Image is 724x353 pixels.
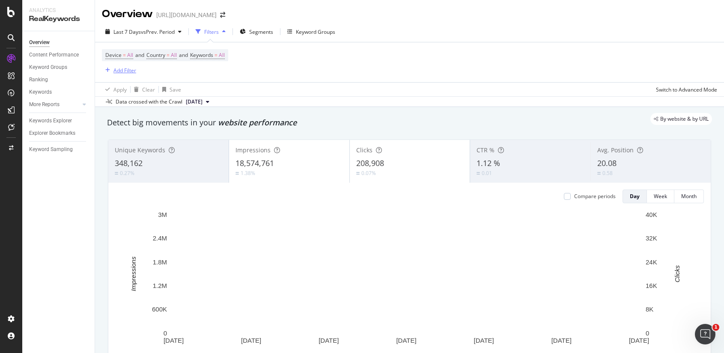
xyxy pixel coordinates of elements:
[29,145,73,154] div: Keyword Sampling
[116,98,182,106] div: Data crossed with the Crawl
[29,116,72,125] div: Keywords Explorer
[170,86,181,93] div: Save
[674,190,704,203] button: Month
[630,193,640,200] div: Day
[29,100,80,109] a: More Reports
[249,28,273,36] span: Segments
[135,51,144,59] span: and
[142,86,155,93] div: Clear
[123,51,126,59] span: =
[646,234,657,242] text: 32K
[167,51,170,59] span: =
[356,146,372,154] span: Clicks
[115,172,118,175] img: Equal
[646,329,649,337] text: 0
[120,169,134,177] div: 0.27%
[29,50,89,59] a: Content Performance
[102,83,127,96] button: Apply
[29,14,88,24] div: RealKeywords
[29,63,89,72] a: Keyword Groups
[597,172,601,175] img: Equal
[646,282,657,289] text: 16K
[29,7,88,14] div: Analytics
[474,337,494,344] text: [DATE]
[284,25,339,39] button: Keyword Groups
[131,83,155,96] button: Clear
[190,51,213,59] span: Keywords
[597,158,617,168] span: 20.08
[146,51,165,59] span: Country
[650,113,712,125] div: legacy label
[477,146,495,154] span: CTR %
[396,337,416,344] text: [DATE]
[182,97,213,107] button: [DATE]
[235,172,239,175] img: Equal
[105,51,122,59] span: Device
[127,49,133,61] span: All
[235,158,274,168] span: 18,574,761
[712,324,719,331] span: 1
[477,172,480,175] img: Equal
[695,324,715,344] iframe: Intercom live chat
[29,145,89,154] a: Keyword Sampling
[220,12,225,18] div: arrow-right-arrow-left
[296,28,335,36] div: Keyword Groups
[361,169,376,177] div: 0.07%
[629,337,649,344] text: [DATE]
[623,190,647,203] button: Day
[29,75,89,84] a: Ranking
[241,337,261,344] text: [DATE]
[236,25,277,39] button: Segments
[29,75,48,84] div: Ranking
[660,116,709,122] span: By website & by URL
[235,146,271,154] span: Impressions
[186,98,203,106] span: 2025 Aug. 1st
[29,38,50,47] div: Overview
[171,49,177,61] span: All
[130,256,137,291] text: Impressions
[152,306,167,313] text: 600K
[153,234,167,242] text: 2.4M
[102,65,136,75] button: Add Filter
[29,38,89,47] a: Overview
[29,88,52,97] div: Keywords
[646,211,657,218] text: 40K
[29,50,79,59] div: Content Performance
[113,86,127,93] div: Apply
[652,83,717,96] button: Switch to Advanced Mode
[602,169,613,177] div: 0.58
[153,258,167,266] text: 1.8M
[356,172,360,175] img: Equal
[164,329,167,337] text: 0
[29,88,89,97] a: Keywords
[574,193,616,200] div: Compare periods
[29,100,60,109] div: More Reports
[319,337,339,344] text: [DATE]
[477,158,500,168] span: 1.12 %
[646,258,657,266] text: 24K
[647,190,674,203] button: Week
[192,25,229,39] button: Filters
[159,83,181,96] button: Save
[551,337,572,344] text: [DATE]
[654,193,667,200] div: Week
[102,25,185,39] button: Last 7 DaysvsPrev. Period
[29,63,67,72] div: Keyword Groups
[29,129,75,138] div: Explorer Bookmarks
[179,51,188,59] span: and
[115,146,165,154] span: Unique Keywords
[113,28,141,36] span: Last 7 Days
[164,337,184,344] text: [DATE]
[29,116,89,125] a: Keywords Explorer
[115,158,143,168] span: 348,162
[656,86,717,93] div: Switch to Advanced Mode
[156,11,217,19] div: [URL][DOMAIN_NAME]
[113,67,136,74] div: Add Filter
[482,169,492,177] div: 0.01
[241,169,255,177] div: 1.38%
[597,146,634,154] span: Avg. Position
[158,211,167,218] text: 3M
[219,49,225,61] span: All
[153,282,167,289] text: 1.2M
[681,193,697,200] div: Month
